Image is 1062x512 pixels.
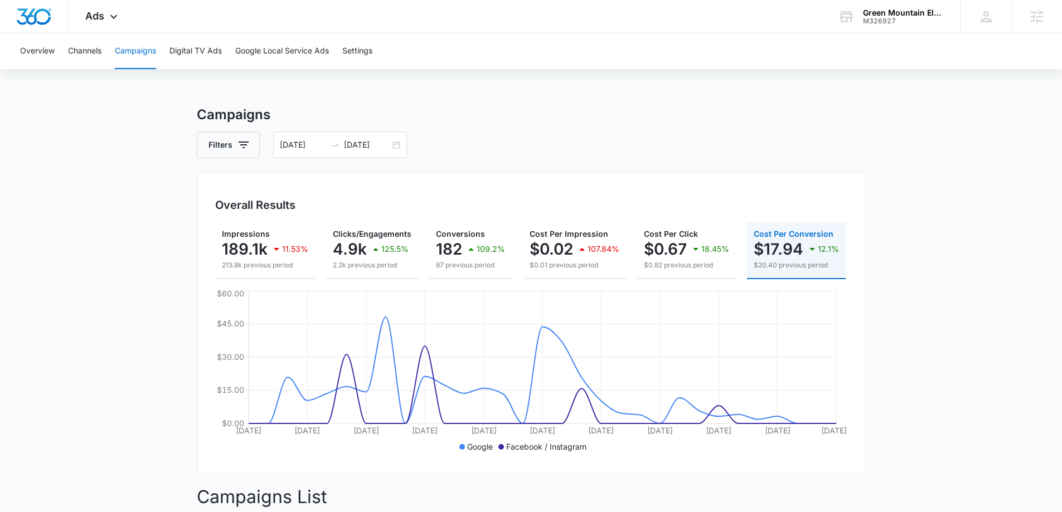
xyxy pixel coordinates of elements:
[217,319,244,328] tspan: $45.00
[222,418,244,428] tspan: $0.00
[588,245,619,253] p: 107.84%
[477,245,505,253] p: 109.2%
[217,385,244,394] tspan: $15.00
[506,441,586,452] p: Facebook / Instagram
[331,140,340,149] span: swap-right
[294,426,320,435] tspan: [DATE]
[530,426,555,435] tspan: [DATE]
[236,426,261,435] tspan: [DATE]
[754,229,833,238] span: Cost Per Conversion
[644,260,729,270] p: $0.82 previous period
[530,240,573,258] p: $0.02
[235,33,329,69] button: Google Local Service Ads
[217,352,244,362] tspan: $30.00
[588,426,614,435] tspan: [DATE]
[471,426,496,435] tspan: [DATE]
[115,33,156,69] button: Campaigns
[706,426,731,435] tspan: [DATE]
[754,240,803,258] p: $17.94
[863,17,944,25] div: account id
[197,105,866,125] h3: Campaigns
[644,229,698,238] span: Cost Per Click
[530,229,608,238] span: Cost Per Impression
[764,426,790,435] tspan: [DATE]
[381,245,409,253] p: 125.5%
[821,426,846,435] tspan: [DATE]
[863,8,944,17] div: account name
[222,229,270,238] span: Impressions
[197,484,866,510] p: Campaigns List
[333,240,367,258] p: 4.9k
[222,260,308,270] p: 213.8k previous period
[20,33,55,69] button: Overview
[333,229,411,238] span: Clicks/Engagements
[436,240,462,258] p: 182
[333,260,411,270] p: 2.2k previous period
[353,426,379,435] tspan: [DATE]
[68,33,101,69] button: Channels
[530,260,619,270] p: $0.01 previous period
[701,245,729,253] p: 18.45%
[282,245,308,253] p: 11.53%
[222,240,268,258] p: 189.1k
[647,426,672,435] tspan: [DATE]
[412,426,438,435] tspan: [DATE]
[215,197,295,213] h3: Overall Results
[169,33,222,69] button: Digital TV Ads
[436,260,505,270] p: 87 previous period
[818,245,839,253] p: 12.1%
[467,441,493,452] p: Google
[197,131,260,158] button: Filters
[436,229,485,238] span: Conversions
[644,240,687,258] p: $0.67
[342,33,372,69] button: Settings
[331,140,340,149] span: to
[217,289,244,298] tspan: $60.00
[280,139,326,151] input: Start date
[754,260,839,270] p: $20.40 previous period
[344,139,390,151] input: End date
[85,10,104,22] span: Ads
